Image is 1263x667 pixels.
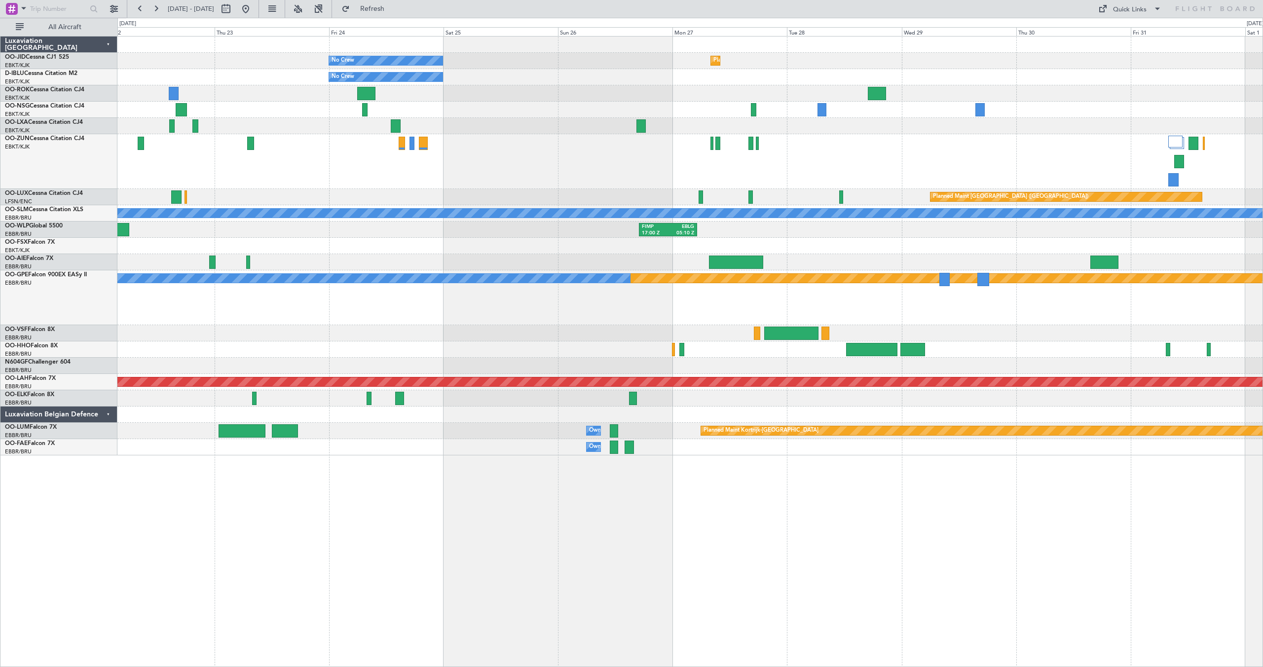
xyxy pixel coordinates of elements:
[5,256,53,261] a: OO-AIEFalcon 7X
[5,367,32,374] a: EBBR/BRU
[5,207,29,213] span: OO-SLM
[5,359,71,365] a: N604GFChallenger 604
[1016,27,1131,36] div: Thu 30
[5,136,30,142] span: OO-ZUN
[5,441,55,446] a: OO-FAEFalcon 7X
[5,207,83,213] a: OO-SLMCessna Citation XLS
[5,71,77,76] a: D-IBLUCessna Citation M2
[5,71,24,76] span: D-IBLU
[5,359,28,365] span: N604GF
[5,399,32,407] a: EBBR/BRU
[5,327,55,333] a: OO-VSFFalcon 8X
[5,78,30,85] a: EBKT/KJK
[589,440,656,454] div: Owner Melsbroek Air Base
[1093,1,1166,17] button: Quick Links
[5,343,58,349] a: OO-HHOFalcon 8X
[589,423,656,438] div: Owner Melsbroek Air Base
[5,375,56,381] a: OO-LAHFalcon 7X
[5,392,27,398] span: OO-ELK
[5,87,30,93] span: OO-ROK
[5,272,87,278] a: OO-GPEFalcon 900EX EASy II
[5,54,69,60] a: OO-JIDCessna CJ1 525
[119,20,136,28] div: [DATE]
[787,27,901,36] div: Tue 28
[5,136,84,142] a: OO-ZUNCessna Citation CJ4
[5,350,32,358] a: EBBR/BRU
[5,239,28,245] span: OO-FSX
[332,53,354,68] div: No Crew
[5,103,30,109] span: OO-NSG
[5,375,29,381] span: OO-LAH
[5,223,29,229] span: OO-WLP
[672,27,787,36] div: Mon 27
[5,448,32,455] a: EBBR/BRU
[5,103,84,109] a: OO-NSGCessna Citation CJ4
[5,239,55,245] a: OO-FSXFalcon 7X
[5,279,32,287] a: EBBR/BRU
[5,343,31,349] span: OO-HHO
[5,247,30,254] a: EBKT/KJK
[5,392,54,398] a: OO-ELKFalcon 8X
[5,424,30,430] span: OO-LUM
[5,94,30,102] a: EBKT/KJK
[5,111,30,118] a: EBKT/KJK
[5,198,32,205] a: LFSN/ENC
[5,62,30,69] a: EBKT/KJK
[5,190,28,196] span: OO-LUX
[5,119,28,125] span: OO-LXA
[337,1,396,17] button: Refresh
[642,230,668,237] div: 17:00 Z
[5,334,32,341] a: EBBR/BRU
[642,223,668,230] div: FIMP
[704,423,818,438] div: Planned Maint Kortrijk-[GEOGRAPHIC_DATA]
[5,214,32,222] a: EBBR/BRU
[352,5,393,12] span: Refresh
[1131,27,1245,36] div: Fri 31
[5,230,32,238] a: EBBR/BRU
[5,272,28,278] span: OO-GPE
[5,263,32,270] a: EBBR/BRU
[329,27,444,36] div: Fri 24
[558,27,672,36] div: Sun 26
[668,230,694,237] div: 05:10 Z
[713,53,828,68] div: Planned Maint Kortrijk-[GEOGRAPHIC_DATA]
[5,54,26,60] span: OO-JID
[5,190,83,196] a: OO-LUXCessna Citation CJ4
[5,87,84,93] a: OO-ROKCessna Citation CJ4
[100,27,215,36] div: Wed 22
[5,424,57,430] a: OO-LUMFalcon 7X
[5,119,83,125] a: OO-LXACessna Citation CJ4
[215,27,329,36] div: Thu 23
[1113,5,1147,15] div: Quick Links
[668,223,694,230] div: EBLG
[902,27,1016,36] div: Wed 29
[5,327,28,333] span: OO-VSF
[933,189,1088,204] div: Planned Maint [GEOGRAPHIC_DATA] ([GEOGRAPHIC_DATA])
[5,256,26,261] span: OO-AIE
[5,441,28,446] span: OO-FAE
[5,127,30,134] a: EBKT/KJK
[168,4,214,13] span: [DATE] - [DATE]
[5,143,30,150] a: EBKT/KJK
[5,223,63,229] a: OO-WLPGlobal 5500
[11,19,107,35] button: All Aircraft
[26,24,104,31] span: All Aircraft
[444,27,558,36] div: Sat 25
[5,432,32,439] a: EBBR/BRU
[332,70,354,84] div: No Crew
[30,1,87,16] input: Trip Number
[5,383,32,390] a: EBBR/BRU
